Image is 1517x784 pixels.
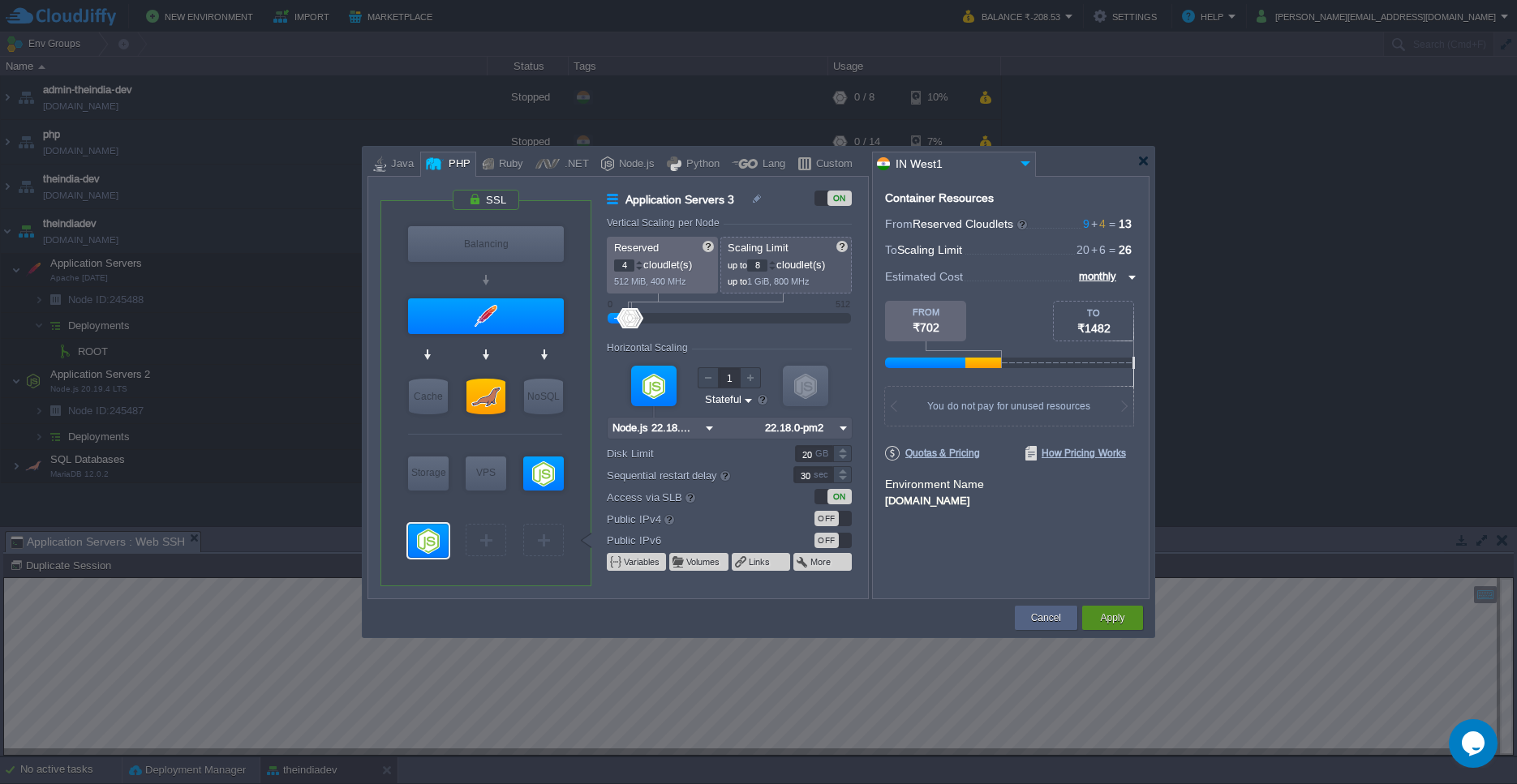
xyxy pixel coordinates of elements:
[1106,243,1119,256] span: =
[408,226,564,262] div: Load Balancer
[913,321,939,334] span: ₹702
[607,445,771,462] label: Disk Limit
[607,466,771,484] label: Sequential restart delay
[494,152,523,177] div: Ruby
[681,152,720,177] div: Python
[408,456,449,491] div: Storage Containers
[885,217,913,230] span: From
[1119,217,1132,230] span: 13
[466,379,505,414] div: SQL Databases
[607,532,771,549] label: Public IPv6
[1089,217,1099,230] span: +
[607,510,771,528] label: Public IPv4
[1077,243,1089,256] span: 20
[815,446,832,461] div: GB
[885,192,994,204] div: Container Resources
[1025,446,1126,461] span: How Pricing Works
[408,524,449,558] div: Application Servers 3
[1100,610,1124,626] button: Apply
[747,276,810,286] span: 1 GiB, 800 MHz
[1089,243,1099,256] span: +
[1449,719,1501,768] iframe: chat widget
[728,260,747,270] span: up to
[614,242,659,254] span: Reserved
[608,299,612,309] div: 0
[885,478,984,491] label: Environment Name
[749,555,771,568] button: Links
[408,456,449,489] div: Storage
[686,555,721,568] button: Volumes
[1119,243,1132,256] span: 26
[466,456,506,489] div: VPS
[409,379,448,414] div: Cache
[607,217,724,229] div: Vertical Scaling per Node
[885,446,980,461] span: Quotas & Pricing
[607,342,692,353] div: Horizontal Scaling
[523,456,564,491] div: Application Servers 2
[624,555,661,568] button: Variables
[1077,322,1111,335] span: ₹1482
[885,268,963,285] span: Estimated Cost
[758,152,785,177] div: Lang
[1089,243,1106,256] span: 6
[1089,217,1106,230] span: 4
[408,226,564,262] div: Balancing
[827,489,852,504] div: ON
[466,456,506,491] div: Elastic VPS
[814,511,839,526] div: OFF
[560,152,589,177] div: .NET
[524,379,563,414] div: NoSQL Databases
[728,242,789,254] span: Scaling Limit
[1031,610,1061,626] button: Cancel
[408,298,564,334] div: Application Servers
[607,488,771,506] label: Access via SLB
[614,152,655,177] div: Node.js
[913,217,1029,230] span: Reserved Cloudlets
[614,276,686,286] span: 512 MiB, 400 MHz
[811,152,853,177] div: Custom
[1106,217,1119,230] span: =
[897,243,962,256] span: Scaling Limit
[614,255,712,272] p: cloudlet(s)
[827,191,852,206] div: ON
[1054,308,1133,318] div: TO
[885,243,897,256] span: To
[814,533,839,548] div: OFF
[814,467,832,482] div: sec
[523,524,564,556] div: Create New Layer
[728,255,846,272] p: cloudlet(s)
[810,555,832,568] button: More
[444,152,471,177] div: PHP
[728,276,747,286] span: up to
[466,524,506,556] div: Create New Layer
[885,492,1137,507] div: [DOMAIN_NAME]
[885,307,966,317] div: FROM
[524,379,563,414] div: NoSQL
[386,152,414,177] div: Java
[836,299,850,309] div: 512
[1083,217,1089,230] span: 9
